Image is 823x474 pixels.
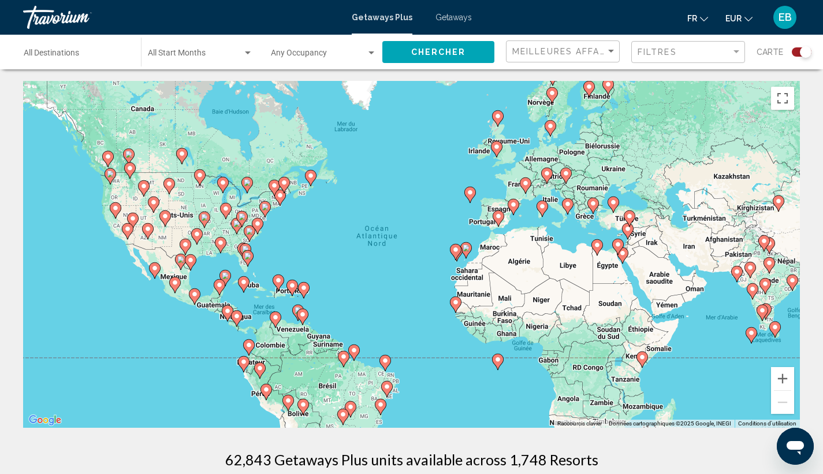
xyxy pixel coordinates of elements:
[382,41,494,62] button: Chercher
[26,413,64,428] a: Ouvrir cette zone dans Google Maps (dans une nouvelle fenêtre)
[687,14,697,23] span: fr
[771,391,794,414] button: Zoom arrière
[771,87,794,110] button: Passer en plein écran
[352,13,412,22] a: Getaways Plus
[512,47,616,57] mat-select: Sort by
[26,413,64,428] img: Google
[631,40,745,64] button: Filter
[512,47,621,56] span: Meilleures affaires
[777,428,814,465] iframe: Bouton de lancement de la fenêtre de messagerie
[557,420,602,428] button: Raccourcis clavier
[770,5,800,29] button: User Menu
[779,12,792,23] span: EB
[435,13,472,22] a: Getaways
[411,48,466,57] span: Chercher
[225,451,598,468] h1: 62,843 Getaways Plus units available across 1,748 Resorts
[638,47,677,57] span: Filtres
[23,6,340,29] a: Travorium
[725,14,742,23] span: EUR
[771,367,794,390] button: Zoom avant
[687,10,708,27] button: Change language
[738,420,796,427] a: Conditions d'utilisation
[725,10,753,27] button: Change currency
[757,44,783,60] span: Carte
[609,420,731,427] span: Données cartographiques ©2025 Google, INEGI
